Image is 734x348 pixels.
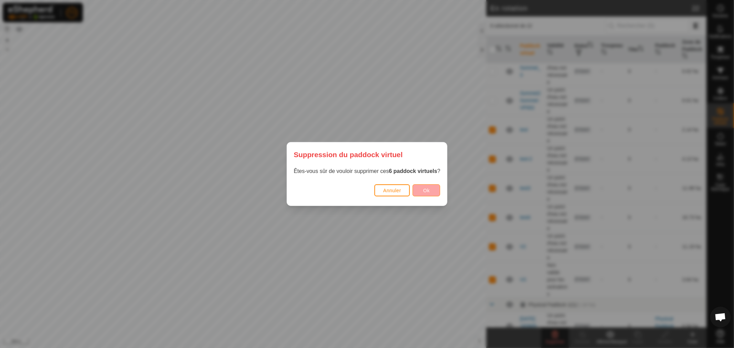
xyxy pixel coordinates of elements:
[374,184,410,196] button: Annuler
[389,168,437,174] strong: 6 paddock virtuels
[383,188,401,193] span: Annuler
[423,188,430,193] span: Ok
[294,168,440,174] span: Êtes-vous sûr de vouloir supprimer ces ?
[294,149,403,160] span: Suppression du paddock virtuel
[710,307,731,327] div: Open chat
[413,184,440,196] button: Ok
